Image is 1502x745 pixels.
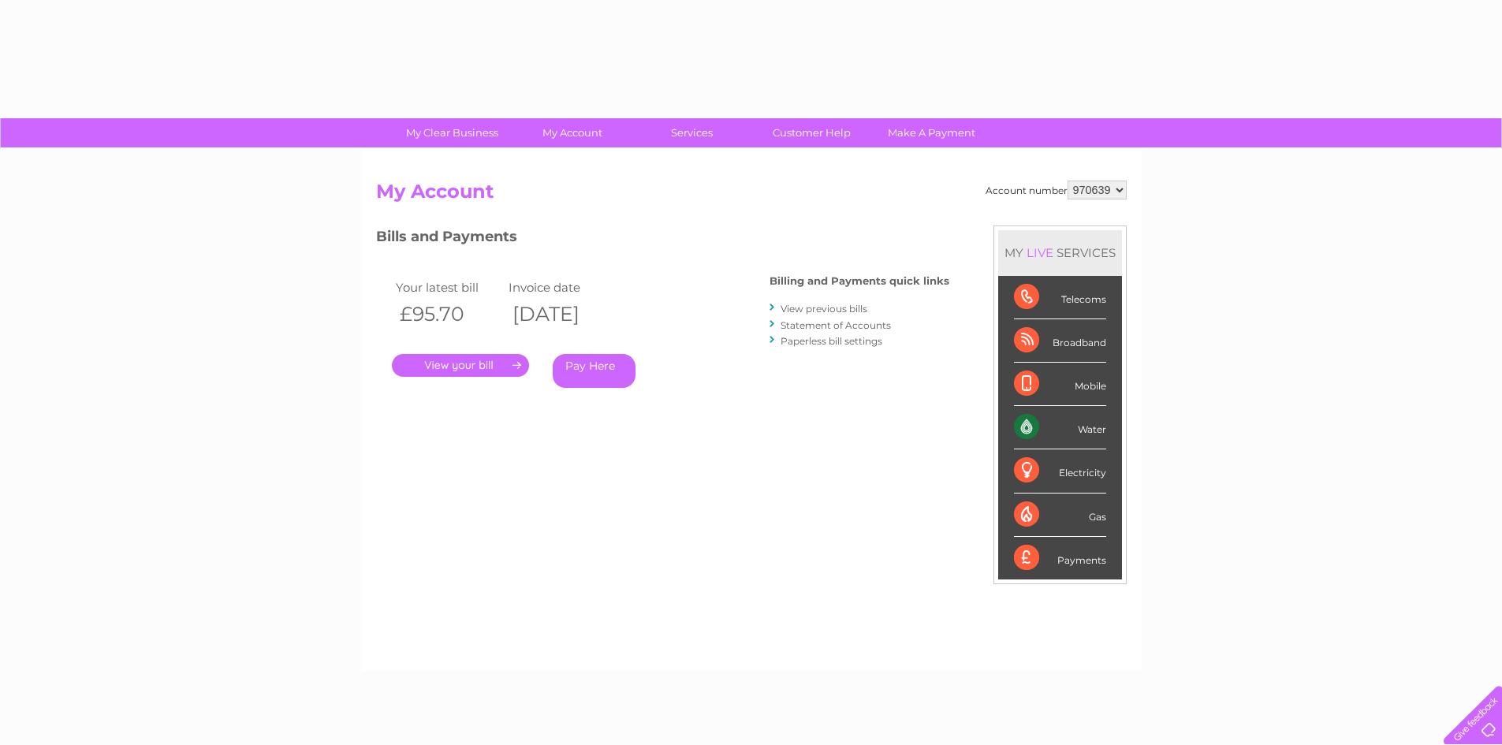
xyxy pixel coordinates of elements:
[392,354,529,377] a: .
[1014,276,1106,319] div: Telecoms
[376,225,949,253] h3: Bills and Payments
[1014,494,1106,537] div: Gas
[1023,245,1057,260] div: LIVE
[998,230,1122,275] div: MY SERVICES
[387,118,517,147] a: My Clear Business
[1014,449,1106,493] div: Electricity
[867,118,997,147] a: Make A Payment
[1014,363,1106,406] div: Mobile
[1014,406,1106,449] div: Water
[770,275,949,287] h4: Billing and Payments quick links
[376,181,1127,210] h2: My Account
[392,298,505,330] th: £95.70
[505,277,618,298] td: Invoice date
[781,303,867,315] a: View previous bills
[986,181,1127,199] div: Account number
[781,335,882,347] a: Paperless bill settings
[747,118,877,147] a: Customer Help
[505,298,618,330] th: [DATE]
[507,118,637,147] a: My Account
[1014,319,1106,363] div: Broadband
[1014,537,1106,579] div: Payments
[627,118,757,147] a: Services
[553,354,635,388] a: Pay Here
[392,277,505,298] td: Your latest bill
[781,319,891,331] a: Statement of Accounts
